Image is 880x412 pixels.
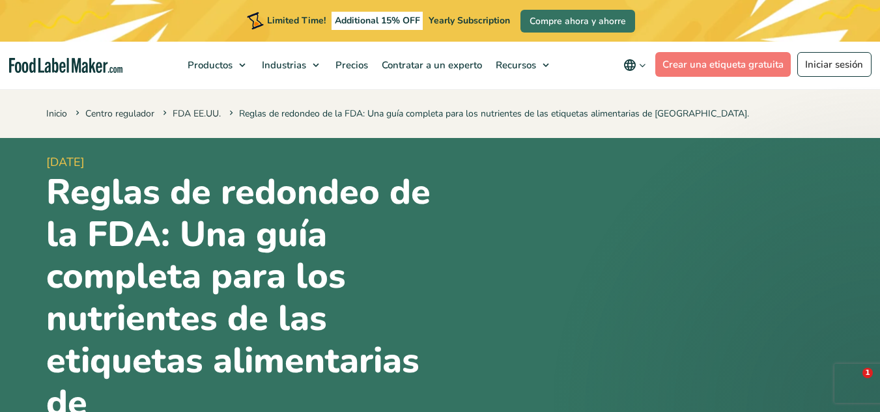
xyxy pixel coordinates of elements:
[46,154,435,171] span: [DATE]
[332,12,423,30] span: Additional 15% OFF
[375,42,486,89] a: Contratar a un experto
[797,52,872,77] a: Iniciar sesión
[181,42,252,89] a: Productos
[173,107,221,120] a: FDA EE.UU.
[862,368,873,378] span: 1
[836,368,867,399] iframe: Intercom live chat
[184,59,234,72] span: Productos
[46,107,67,120] a: Inicio
[492,59,537,72] span: Recursos
[267,14,326,27] span: Limited Time!
[332,59,369,72] span: Precios
[520,10,635,33] a: Compre ahora y ahorre
[227,107,749,120] span: Reglas de redondeo de la FDA: Una guía completa para los nutrientes de las etiquetas alimentarias...
[255,42,326,89] a: Industrias
[429,14,510,27] span: Yearly Subscription
[85,107,154,120] a: Centro regulador
[258,59,307,72] span: Industrias
[489,42,556,89] a: Recursos
[329,42,372,89] a: Precios
[378,59,483,72] span: Contratar a un experto
[655,52,791,77] a: Crear una etiqueta gratuita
